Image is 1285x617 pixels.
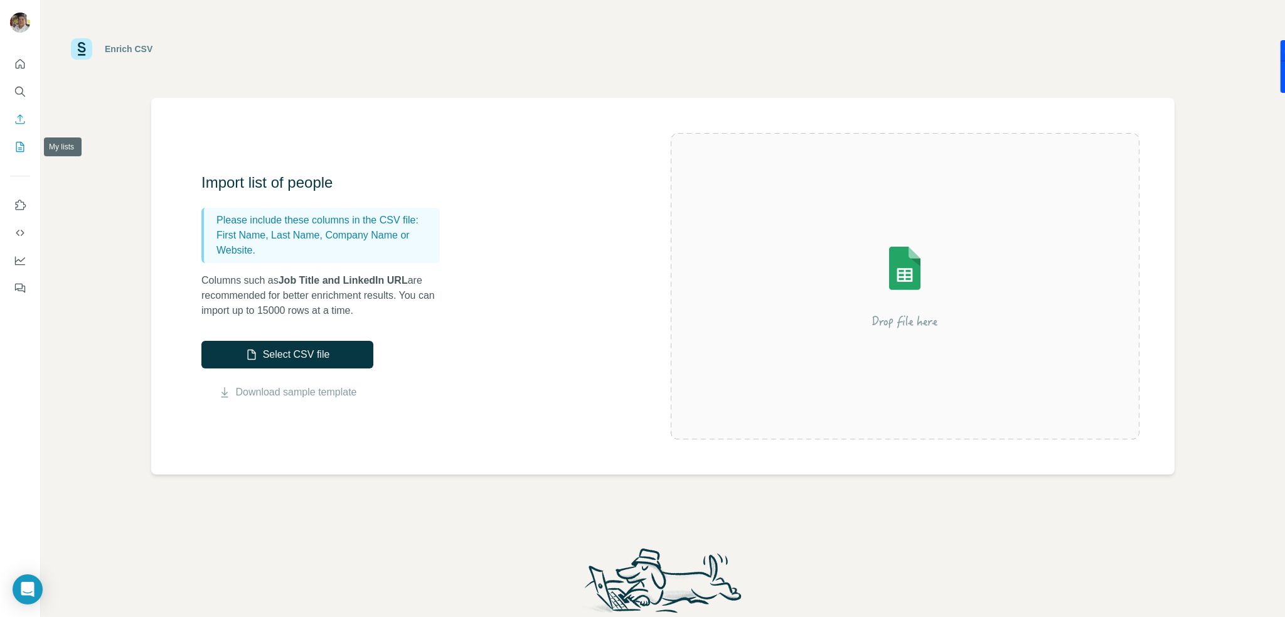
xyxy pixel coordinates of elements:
[10,108,30,131] button: Enrich CSV
[10,13,30,33] img: Avatar
[201,273,452,318] p: Columns such as are recommended for better enrichment results. You can import up to 15000 rows at...
[201,341,373,368] button: Select CSV file
[10,222,30,244] button: Use Surfe API
[10,80,30,103] button: Search
[13,574,43,604] div: Open Intercom Messenger
[10,136,30,158] button: My lists
[10,194,30,217] button: Use Surfe on LinkedIn
[201,385,373,400] button: Download sample template
[216,228,435,258] p: First Name, Last Name, Company Name or Website.
[10,277,30,299] button: Feedback
[105,43,152,55] div: Enrich CSV
[10,53,30,75] button: Quick start
[792,211,1018,362] img: Surfe Illustration - Drop file here or select below
[236,385,357,400] a: Download sample template
[10,249,30,272] button: Dashboard
[279,275,408,286] span: Job Title and LinkedIn URL
[201,173,452,193] h3: Import list of people
[216,213,435,228] p: Please include these columns in the CSV file:
[71,38,92,60] img: Surfe Logo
